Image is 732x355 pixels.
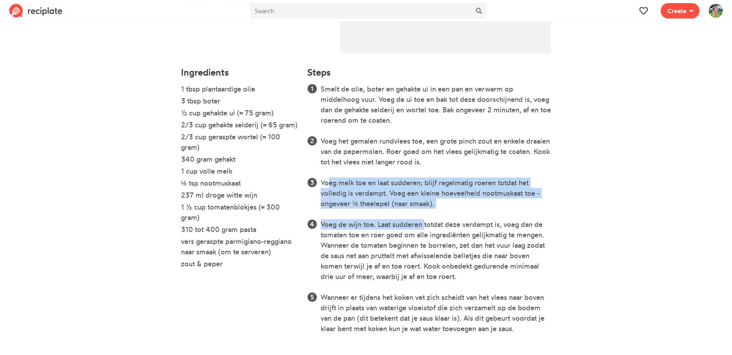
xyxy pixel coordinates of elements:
li: 1 ½ cup tomatenblokjes (= 300 gram) [181,202,298,224]
li: vers geraspte parmigiano-reggiano naar smaak (om te serveren) [181,236,298,259]
button: Create [661,3,700,19]
img: Reciplate [9,4,63,18]
li: 237 ml droge witte wijn [181,190,298,202]
li: Voeg de wijn toe. Laat sudderen totdat deze verdampt is, voeg dan de tomaten toe en roer goed om ... [321,219,551,282]
li: 2/3 cup geraspte wortel (= 100 gram) [181,132,298,154]
li: Voeg melk toe en laat sudderen; blijf regelmatig roeren totdat het volledig is verdampt. Voeg een... [321,177,551,209]
li: 2⁄3 cup gehakte selderij (= 65 gram) [181,120,298,132]
li: 340 gram gehakt [181,154,298,166]
li: 1 tbsp plantaardige olie [181,84,298,96]
input: Search [250,3,471,19]
li: Smelt de olie, boter en gehakte ui in een pan en verwarm op middelhoog vuur. Voeg de ui toe en ba... [321,84,551,125]
span: Create [668,6,686,15]
img: User's avatar [709,4,723,18]
li: Voeg het gemalen rundvlees toe, een grote pinch zout en enkele draaien van de pepermolen. Roer go... [321,136,551,167]
li: zout & peper [181,259,298,270]
li: Wanneer er tijdens het koken vet zich scheidt van het vlees naar boven drijft in plaats van water... [321,292,551,334]
li: ⅛ tsp nootmuskaat [181,178,298,190]
h4: Ingredients [181,67,298,78]
li: 310 tot 400 gram pasta [181,224,298,236]
li: ½ cup gehakte ui (= 75 gram) [181,108,298,120]
li: 1 cup volle melk [181,166,298,178]
li: 3 tbsp boter [181,96,298,108]
h4: Steps [307,67,331,78]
